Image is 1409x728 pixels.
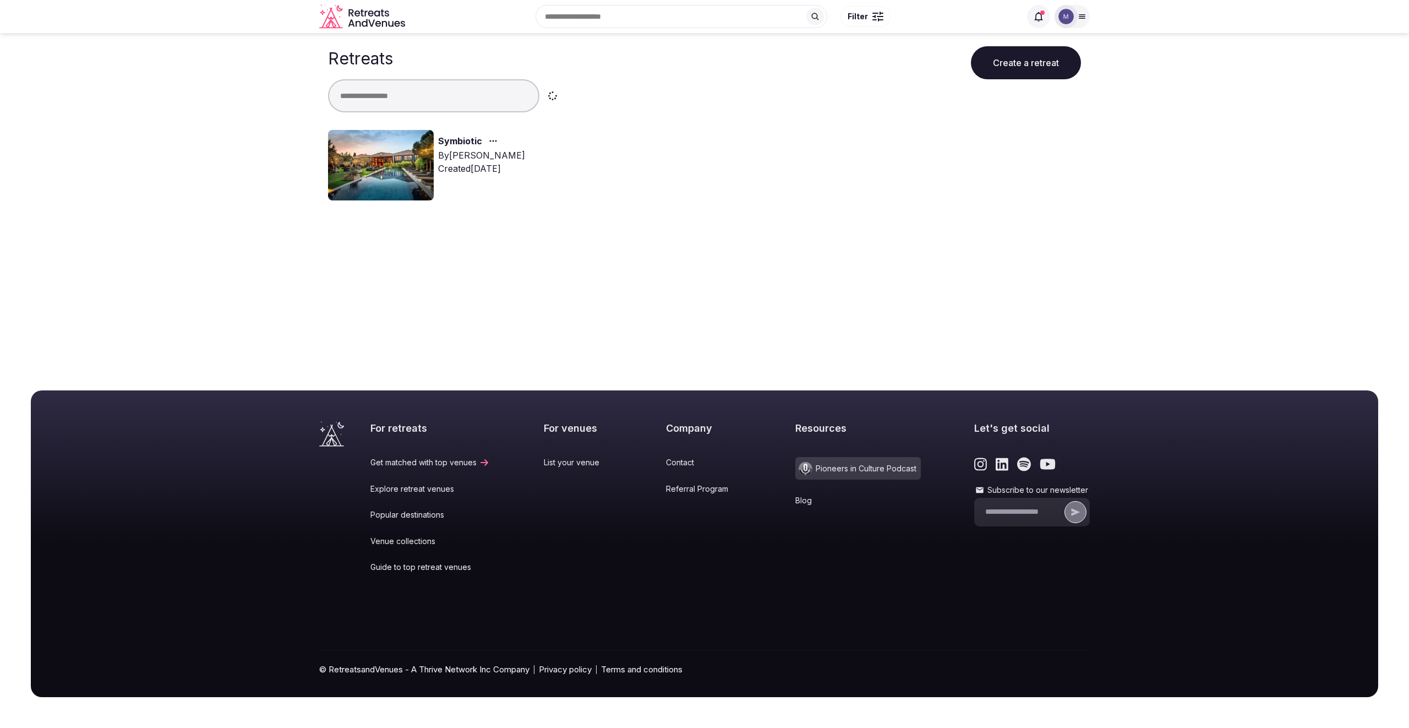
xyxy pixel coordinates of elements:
div: Created [DATE] [438,162,525,175]
button: Create a retreat [971,46,1081,79]
a: Contact [666,457,741,468]
a: Explore retreat venues [370,483,490,495]
div: By [PERSON_NAME] [438,149,525,162]
h1: Retreats [328,48,393,68]
a: List your venue [544,457,613,468]
a: Venue collections [370,536,490,547]
h2: Resources [795,421,921,435]
h2: For venues [544,421,613,435]
a: Link to the retreats and venues LinkedIn page [996,457,1008,471]
h2: Let's get social [974,421,1090,435]
img: Top retreat image for the retreat: Symbiotic [328,130,434,200]
img: mia [1058,9,1074,24]
a: Pioneers in Culture Podcast [795,457,921,480]
a: Symbiotic [438,134,482,149]
a: Guide to top retreat venues [370,562,490,573]
a: Privacy policy [539,664,592,675]
a: Get matched with top venues [370,457,490,468]
span: Filter [848,11,868,22]
button: Filter [840,6,891,27]
svg: Retreats and Venues company logo [319,4,407,29]
h2: Company [666,421,741,435]
a: Link to the retreats and venues Spotify page [1017,457,1031,471]
div: © RetreatsandVenues - A Thrive Network Inc Company [319,650,1090,697]
a: Popular destinations [370,509,490,520]
a: Visit the homepage [319,4,407,29]
a: Link to the retreats and venues Youtube page [1040,457,1056,471]
a: Terms and conditions [601,664,682,675]
label: Subscribe to our newsletter [974,485,1090,496]
a: Referral Program [666,483,741,495]
a: Visit the homepage [319,421,344,447]
a: Link to the retreats and venues Instagram page [974,457,987,471]
h2: For retreats [370,421,490,435]
a: Blog [795,495,921,506]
